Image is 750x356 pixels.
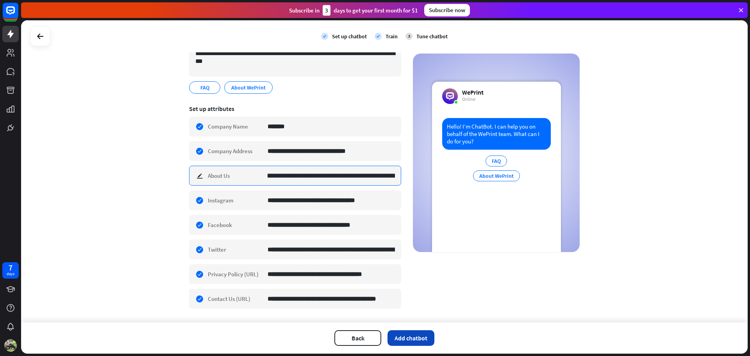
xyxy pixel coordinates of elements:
[334,330,381,346] button: Back
[200,83,210,92] span: FAQ
[462,88,484,96] div: WePrint
[405,33,412,40] div: 3
[462,96,484,102] div: Online
[332,33,367,40] div: Set up chatbot
[473,170,520,181] div: About WePrint
[6,3,30,27] button: Open LiveChat chat widget
[230,83,266,92] span: About WePrint
[416,33,448,40] div: Tune chatbot
[387,330,434,346] button: Add chatbot
[386,33,398,40] div: Train
[2,262,19,279] a: 7 days
[7,271,14,277] div: days
[323,5,330,16] div: 3
[289,5,418,16] div: Subscribe in days to get your first month for $1
[375,33,382,40] i: check
[9,264,12,271] div: 7
[189,105,401,113] div: Set up attributes
[442,118,551,150] div: Hello! I’m ChatBot. I can help you on behalf of the WePrint team. What can I do for you?
[486,156,507,166] div: FAQ
[424,4,470,16] div: Subscribe now
[321,33,328,40] i: check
